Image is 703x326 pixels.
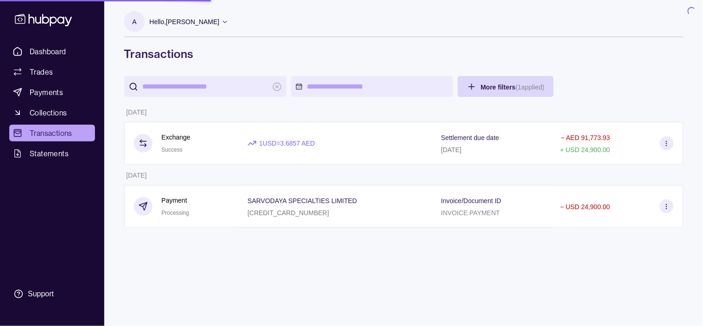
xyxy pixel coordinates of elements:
div: Support [28,289,54,299]
p: Hello, [PERSON_NAME] [150,17,220,27]
p: [DATE] [441,146,462,153]
p: − AED 91,773.93 [561,134,610,141]
button: More filters(1applied) [458,76,554,97]
p: + USD 24,900.00 [560,146,610,153]
p: [CREDIT_CARD_NUMBER] [247,209,329,217]
span: Payments [30,87,63,98]
a: Statements [9,145,95,162]
a: Trades [9,64,95,80]
p: 1 USD = 3.6857 AED [259,138,315,148]
p: ( 1 applied) [516,83,545,91]
a: Payments [9,84,95,101]
span: Transactions [30,128,72,139]
span: Trades [30,66,53,77]
input: search [143,76,268,97]
p: SARVODAYA SPECIALTIES LIMITED [247,197,357,205]
p: INVOICE PAYMENT [441,209,500,217]
a: Support [9,284,95,304]
span: Success [162,147,183,153]
span: Collections [30,107,67,118]
p: A [132,17,136,27]
a: Transactions [9,125,95,141]
span: Dashboard [30,46,66,57]
span: Statements [30,148,69,159]
p: − USD 24,900.00 [560,203,610,211]
p: Invoice/Document ID [441,197,501,205]
p: Exchange [162,132,190,142]
a: Dashboard [9,43,95,60]
p: [DATE] [127,109,147,116]
p: Payment [162,195,189,205]
p: Settlement due date [441,134,499,141]
p: [DATE] [127,172,147,179]
span: More filters [481,83,545,91]
a: Collections [9,104,95,121]
h1: Transactions [124,46,684,61]
span: Processing [162,210,189,216]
